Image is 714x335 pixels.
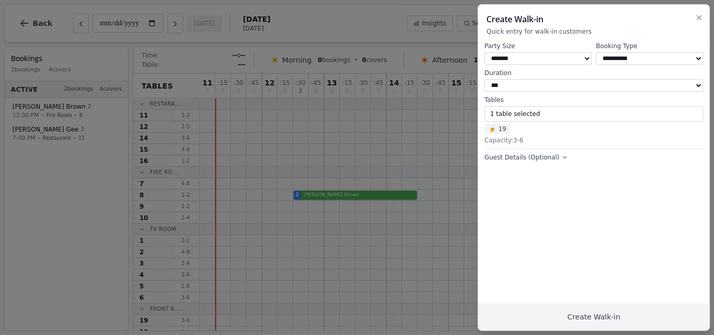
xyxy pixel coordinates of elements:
label: Duration [484,69,703,77]
button: 1 table selected [484,106,703,122]
span: 🍺 [488,125,496,133]
label: Tables [484,96,703,104]
button: Guest Details (Optional) [484,153,568,162]
label: Party Size [484,42,592,50]
span: 19 [484,124,510,134]
div: Capacity: 3 - 6 [484,136,703,144]
p: Quick entry for walk-in customers [486,27,701,36]
button: Create Walk-in [478,303,709,330]
label: Booking Type [596,42,703,50]
h2: Create Walk-in [486,13,701,25]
